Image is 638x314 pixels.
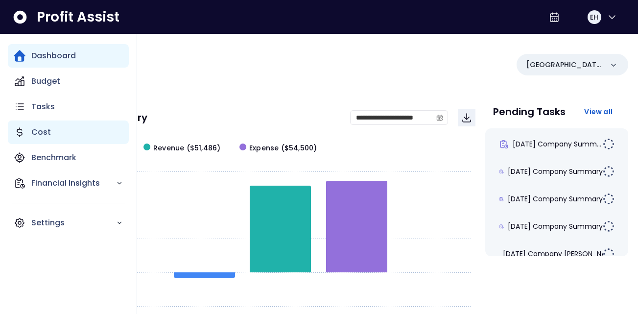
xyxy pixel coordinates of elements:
[493,107,566,117] p: Pending Tasks
[603,248,614,260] img: Not yet Started
[31,217,116,229] p: Settings
[584,107,613,117] span: View all
[249,143,317,153] span: Expense ($54,500)
[37,8,119,26] span: Profit Assist
[603,193,614,205] img: Not yet Started
[603,166,614,177] img: Not yet Started
[31,152,76,164] p: Benchmark
[31,177,116,189] p: Financial Insights
[436,114,443,121] svg: calendar
[513,139,601,149] span: [DATE] Company Summ...
[590,12,598,22] span: EH
[458,109,475,126] button: Download
[576,103,620,121] button: View all
[508,221,603,231] span: [DATE] Company Summary
[31,126,51,138] p: Cost
[508,194,603,204] span: [DATE] Company Summary
[526,60,603,70] p: [GEOGRAPHIC_DATA]
[603,220,614,232] img: Not yet Started
[31,75,60,87] p: Budget
[508,167,603,176] span: [DATE] Company Summary
[153,143,220,153] span: Revenue ($51,486)
[603,138,614,150] img: Not yet Started
[31,50,76,62] p: Dashboard
[31,101,55,113] p: Tasks
[503,249,622,259] span: [DATE] Company [PERSON_NAME]...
